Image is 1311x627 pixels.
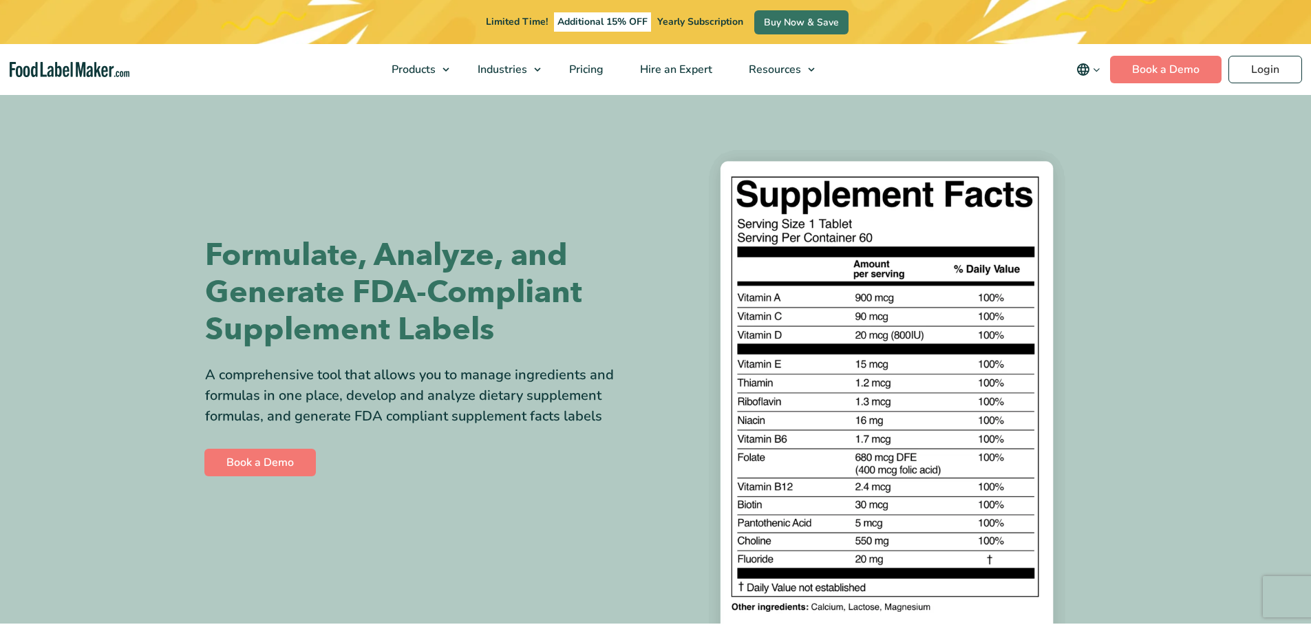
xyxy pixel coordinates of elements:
[460,44,548,95] a: Industries
[745,62,802,77] span: Resources
[657,15,743,28] span: Yearly Subscription
[754,10,849,34] a: Buy Now & Save
[554,12,651,32] span: Additional 15% OFF
[1228,56,1302,83] a: Login
[374,44,456,95] a: Products
[622,44,727,95] a: Hire an Expert
[551,44,619,95] a: Pricing
[205,365,646,427] div: A comprehensive tool that allows you to manage ingredients and formulas in one place, develop and...
[731,44,822,95] a: Resources
[486,15,548,28] span: Limited Time!
[565,62,605,77] span: Pricing
[205,237,646,348] h1: Formulate, Analyze, and Generate FDA-Compliant Supplement Labels
[1110,56,1222,83] a: Book a Demo
[473,62,529,77] span: Industries
[204,449,316,476] a: Book a Demo
[636,62,714,77] span: Hire an Expert
[387,62,437,77] span: Products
